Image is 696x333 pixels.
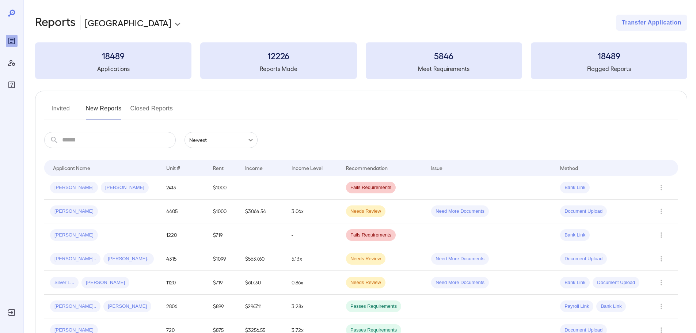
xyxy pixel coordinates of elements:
[531,50,687,61] h3: 18489
[35,64,191,73] h5: Applications
[286,200,340,223] td: 3.06x
[50,232,98,239] span: [PERSON_NAME]
[346,184,396,191] span: Fails Requirements
[286,295,340,318] td: 3.28x
[560,232,590,239] span: Bank Link
[86,103,122,120] button: New Reports
[346,303,401,310] span: Passes Requirements
[160,271,207,295] td: 1120
[185,132,258,148] div: Newest
[286,247,340,271] td: 5.13x
[239,295,286,318] td: $2947.11
[560,184,590,191] span: Bank Link
[286,271,340,295] td: 0.86x
[655,229,667,241] button: Row Actions
[431,256,489,262] span: Need More Documents
[35,15,76,31] h2: Reports
[200,50,357,61] h3: 12226
[160,247,207,271] td: 4315
[431,279,489,286] span: Need More Documents
[616,15,687,31] button: Transfer Application
[207,223,239,247] td: $719
[346,208,385,215] span: Needs Review
[560,163,578,172] div: Method
[239,271,286,295] td: $617.30
[366,64,522,73] h5: Meet Requirements
[160,295,207,318] td: 2806
[207,295,239,318] td: $899
[346,163,388,172] div: Recommendation
[200,64,357,73] h5: Reports Made
[207,271,239,295] td: $719
[366,50,522,61] h3: 5846
[655,205,667,217] button: Row Actions
[50,279,79,286] span: Silver L...
[35,42,687,79] summary: 18489Applications12226Reports Made5846Meet Requirements18489Flagged Reports
[130,103,173,120] button: Closed Reports
[50,208,98,215] span: [PERSON_NAME]
[50,256,100,262] span: [PERSON_NAME]..
[53,163,90,172] div: Applicant Name
[560,208,607,215] span: Document Upload
[346,232,396,239] span: Fails Requirements
[286,176,340,200] td: -
[85,17,171,29] p: [GEOGRAPHIC_DATA]
[35,50,191,61] h3: 18489
[346,256,385,262] span: Needs Review
[531,64,687,73] h5: Flagged Reports
[160,223,207,247] td: 1220
[207,200,239,223] td: $1000
[6,307,18,318] div: Log Out
[50,303,100,310] span: [PERSON_NAME]..
[6,57,18,69] div: Manage Users
[560,256,607,262] span: Document Upload
[166,163,180,172] div: Unit #
[245,163,263,172] div: Income
[101,184,149,191] span: [PERSON_NAME]
[44,103,77,120] button: Invited
[50,184,98,191] span: [PERSON_NAME]
[655,300,667,312] button: Row Actions
[593,279,639,286] span: Document Upload
[655,182,667,193] button: Row Actions
[560,279,590,286] span: Bank Link
[103,303,151,310] span: [PERSON_NAME]
[655,253,667,265] button: Row Actions
[431,163,443,172] div: Issue
[213,163,225,172] div: Rent
[81,279,129,286] span: [PERSON_NAME]
[286,223,340,247] td: -
[6,79,18,91] div: FAQ
[431,208,489,215] span: Need More Documents
[6,35,18,47] div: Reports
[596,303,626,310] span: Bank Link
[160,200,207,223] td: 4405
[346,279,385,286] span: Needs Review
[239,200,286,223] td: $3064.54
[160,176,207,200] td: 2413
[655,277,667,288] button: Row Actions
[239,247,286,271] td: $5637.60
[207,176,239,200] td: $1000
[103,256,154,262] span: [PERSON_NAME]..
[560,303,593,310] span: Payroll Link
[207,247,239,271] td: $1099
[292,163,323,172] div: Income Level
